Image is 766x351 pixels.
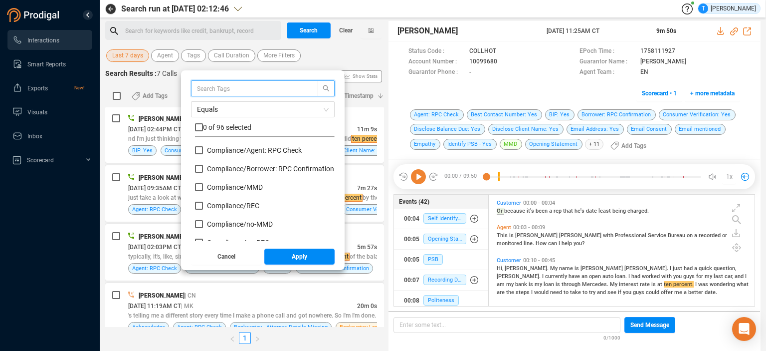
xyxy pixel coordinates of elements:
span: Compliance/ MMD [207,183,263,191]
li: Interactions [7,30,92,50]
div: grid [494,197,755,306]
span: Compliance/ REC [207,202,259,210]
span: Send Message [630,317,669,333]
span: BIF: Yes [545,109,574,120]
a: Inbox [12,126,84,146]
span: being [612,208,627,214]
span: been [536,208,549,214]
button: 1x [722,170,736,184]
span: Sort by: Timestamp [322,88,374,104]
span: More Filters [263,49,295,62]
span: to [582,289,589,296]
span: if [618,289,623,296]
a: ExportsNew! [12,78,84,98]
span: are [497,289,506,296]
li: 1 [239,332,251,344]
span: ten percent [351,135,383,143]
span: take [570,289,582,296]
div: [PERSON_NAME] [698,3,756,13]
span: Email Consent [627,124,672,135]
span: Empathy [410,139,440,150]
span: or [722,232,727,239]
span: percent. [673,281,694,288]
span: name [559,265,574,272]
button: 00:07Recording Disclosure [394,270,488,290]
span: Compliance/ no-REC [207,239,269,247]
span: steps [516,289,531,296]
span: [PERSON_NAME] [139,292,185,299]
li: Previous Page [226,332,239,344]
span: left [229,336,235,342]
span: is [651,281,657,288]
span: 7m 27s [357,185,377,192]
span: at [657,281,664,288]
span: a [694,232,699,239]
span: My [550,265,559,272]
span: Search Results : [105,69,157,77]
span: rate [640,281,651,288]
span: better [688,289,705,296]
span: last [714,273,725,280]
span: This [497,232,509,239]
span: Inbox [27,133,42,140]
span: I [559,240,562,247]
span: Add Tags [143,88,168,104]
span: Tags [187,49,200,62]
button: + more metadata [685,85,740,101]
span: because [504,208,527,214]
span: 7 Calls [157,69,177,77]
span: 00:00 - 00:04 [521,200,557,206]
div: 's telling me a different story every time I make a phone call and got nowhere. So I'm I'm done. ... [128,311,377,320]
button: Agent [151,49,179,62]
span: [PERSON_NAME]. [624,265,670,272]
button: Clear [331,22,361,38]
span: Disclose Balance Due: Yes [410,124,485,135]
button: Search [287,22,331,38]
span: and [597,289,607,296]
span: Compliance/ no-MMD [207,220,273,228]
span: Show Stats [353,16,378,136]
span: 10099680 [469,57,497,67]
span: you [623,289,633,296]
span: what [737,281,749,288]
span: a [694,265,699,272]
span: [DATE] 11:25AM CT [547,26,644,35]
span: 20m 0s [357,303,377,310]
span: Call Duration [214,49,249,62]
span: My [610,281,619,288]
div: Open Intercom Messenger [732,317,756,341]
button: 00:08Politeness [394,291,488,311]
span: + more metadata [690,85,735,101]
span: Bankruptcy Language [340,323,393,332]
span: Scorecard [27,157,54,164]
div: [PERSON_NAME]| CN[DATE] 02:44PM CT| EN11m 9snd I'm just thinking this way, to make it easier for ... [105,106,384,163]
span: I [531,289,534,296]
span: Agent [157,49,173,62]
div: [PERSON_NAME]| CN[DATE] 11:19AM CT| MK20m 0s's telling me a different story every time I make a p... [105,283,384,340]
span: Disclose Client Name: Yes [320,146,386,155]
button: left [226,332,239,344]
span: with [661,273,673,280]
span: Consumer Verification: No [165,146,230,155]
button: Show Stats [340,70,382,82]
span: had [684,265,694,272]
li: Exports [7,78,92,98]
span: Visuals [27,109,47,116]
div: 00:05 [404,231,419,247]
button: Add Tags [604,138,652,154]
span: my [535,281,544,288]
span: [PERSON_NAME]. [505,265,550,272]
span: date [586,208,598,214]
span: guys [633,289,646,296]
a: Smart Reports [12,54,84,74]
span: 9m 50s [656,27,676,34]
span: through [562,281,582,288]
span: search [318,85,334,92]
span: to [564,289,570,296]
span: I [628,273,631,280]
span: can [548,240,559,247]
span: am [497,281,506,288]
span: 1x [726,169,733,185]
div: 00:05 [404,252,419,268]
span: Mercedes. [582,281,610,288]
